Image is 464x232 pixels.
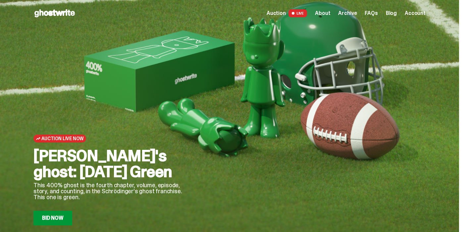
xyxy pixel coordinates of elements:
span: LIVE [288,9,307,17]
a: Blog [386,11,397,16]
a: Archive [338,11,357,16]
p: This 400% ghost is the fourth chapter, volume, episode, story, and counting, in the Schrödinger’s... [33,182,192,200]
a: Bid Now [33,211,72,225]
a: About [315,11,330,16]
a: Account [405,11,426,16]
span: Auction Live Now [41,136,83,141]
a: FAQs [365,11,378,16]
a: Auction LIVE [267,9,307,17]
span: Auction [267,11,286,16]
h2: [PERSON_NAME]'s ghost: [DATE] Green [33,148,192,180]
